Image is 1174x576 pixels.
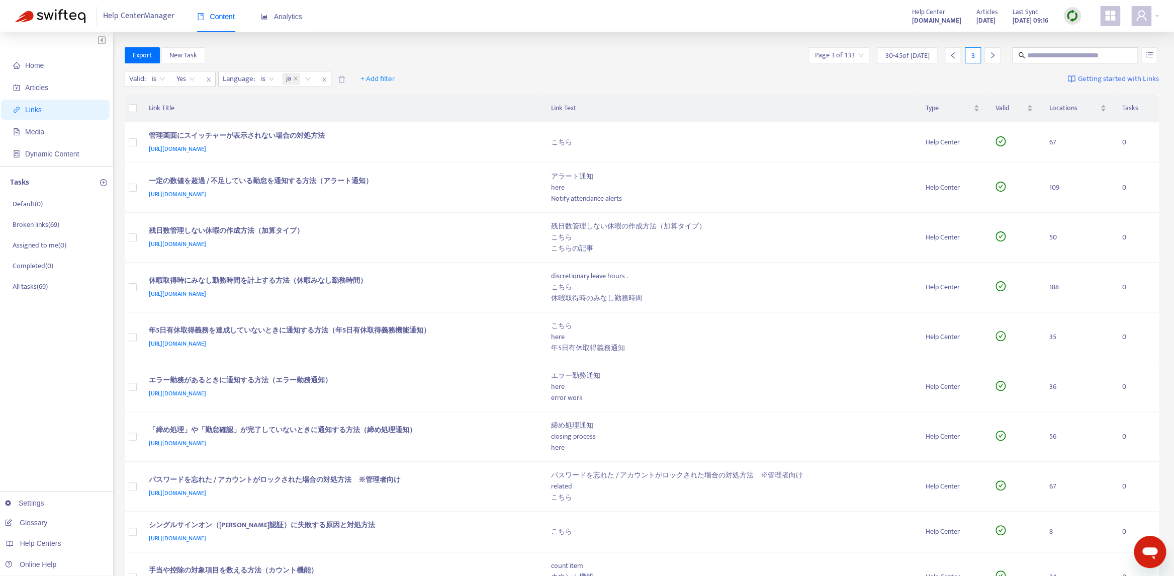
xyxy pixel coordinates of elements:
span: [URL][DOMAIN_NAME] [149,339,206,349]
th: Type [917,95,987,122]
div: 3 [965,47,981,63]
span: check-circle [996,480,1006,490]
span: Help Center Manager [103,7,174,26]
td: 0 [1114,512,1159,552]
div: 「締め処理」や「勤怠確認」が完了していないときに通知する方法（締め処理通知） [149,425,531,438]
td: 36 [1041,362,1114,412]
button: Export [125,47,160,63]
img: Swifteq [15,9,85,23]
p: Default ( 0 ) [13,199,43,209]
span: delete [338,75,345,83]
div: here [551,442,910,453]
div: discretionary leave hours . [551,271,910,282]
span: area-chart [261,13,268,20]
div: 締め処理通知 [551,420,910,431]
span: check-circle [996,281,1006,291]
td: 0 [1114,263,1159,312]
span: link [13,106,20,113]
span: Analytics [261,13,302,21]
span: Last Sync [1013,7,1038,18]
div: Help Center [925,182,979,193]
span: [URL][DOMAIN_NAME] [149,289,206,299]
button: New Task [161,47,205,63]
div: シングルサインオン（[PERSON_NAME]認証）に失敗する原因と対処方法 [149,520,531,533]
th: Tasks [1114,95,1159,122]
iframe: メッセージングウィンドウを開くボタン [1134,536,1166,568]
span: Valid [996,103,1025,114]
span: ja [286,73,291,85]
div: エラー勤務通知 [551,370,910,381]
span: + Add filter [360,73,395,85]
a: [DOMAIN_NAME] [912,15,961,26]
a: Settings [5,499,44,507]
div: パスワードを忘れた / アカウントがロックされた場合の対処方法 ※管理者向け [551,470,910,481]
td: 67 [1041,462,1114,512]
img: sync.dc5367851b00ba804db3.png [1066,10,1078,22]
td: 188 [1041,263,1114,312]
img: image-link [1067,75,1075,83]
span: is [152,71,165,87]
td: 0 [1114,312,1159,362]
span: is [261,71,275,87]
th: Valid [987,95,1041,122]
span: check-circle [996,431,1006,441]
span: check-circle [996,525,1006,535]
span: check-circle [996,381,1006,391]
div: 残日数管理しない休暇の作成方法（加算タイプ） [551,221,910,232]
div: こちら [551,282,910,293]
td: 0 [1114,462,1159,512]
span: Help Centers [20,539,61,547]
span: Home [25,61,44,69]
span: container [13,150,20,157]
span: [URL][DOMAIN_NAME] [149,533,206,543]
span: account-book [13,84,20,91]
span: Dynamic Content [25,150,79,158]
td: 0 [1114,122,1159,163]
div: closing process [551,431,910,442]
a: Glossary [5,519,47,527]
div: こちら [551,320,910,332]
span: [URL][DOMAIN_NAME] [149,239,206,249]
span: New Task [169,50,197,61]
div: Notify attendance alerts [551,193,910,204]
div: Help Center [925,481,979,492]
div: 年5日有休取得義務を達成していないときに通知する方法（年5日有休取得義務機能通知） [149,325,531,338]
div: 年5日有休取得義務通知 [551,343,910,354]
div: こちらの記事 [551,243,910,254]
span: check-circle [996,136,1006,146]
span: search [1018,52,1025,59]
span: Content [197,13,235,21]
div: 残日数管理しない休暇の作成方法（加算タイプ） [149,225,531,238]
td: 109 [1041,163,1114,213]
div: Help Center [925,526,979,537]
span: Type [925,103,971,114]
th: Link Title [141,95,543,122]
span: close [202,73,215,86]
strong: [DATE] [976,15,996,26]
span: Yes [176,71,195,87]
span: Language : [219,71,256,87]
div: count item [551,560,910,571]
a: Online Help [5,560,56,568]
div: error work [551,392,910,403]
button: + Add filter [353,71,403,87]
div: here [551,182,910,193]
span: unordered-list [1146,51,1153,58]
td: 0 [1114,163,1159,213]
td: 67 [1041,122,1114,163]
a: Getting started with Links [1067,71,1159,87]
span: [URL][DOMAIN_NAME] [149,438,206,448]
div: Help Center [925,232,979,243]
span: [URL][DOMAIN_NAME] [149,144,206,154]
div: エラー勤務があるときに通知する方法（エラー勤務通知） [149,375,531,388]
div: こちら [551,492,910,503]
div: Help Center [925,332,979,343]
span: Locations [1049,103,1098,114]
strong: [DATE] 09:16 [1013,15,1048,26]
div: Help Center [925,381,979,392]
span: right [989,52,996,59]
div: こちら [551,232,910,243]
div: 管理画面にスイッチャーが表示されない場合の対処方法 [149,130,531,143]
p: Broken links ( 69 ) [13,219,59,230]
